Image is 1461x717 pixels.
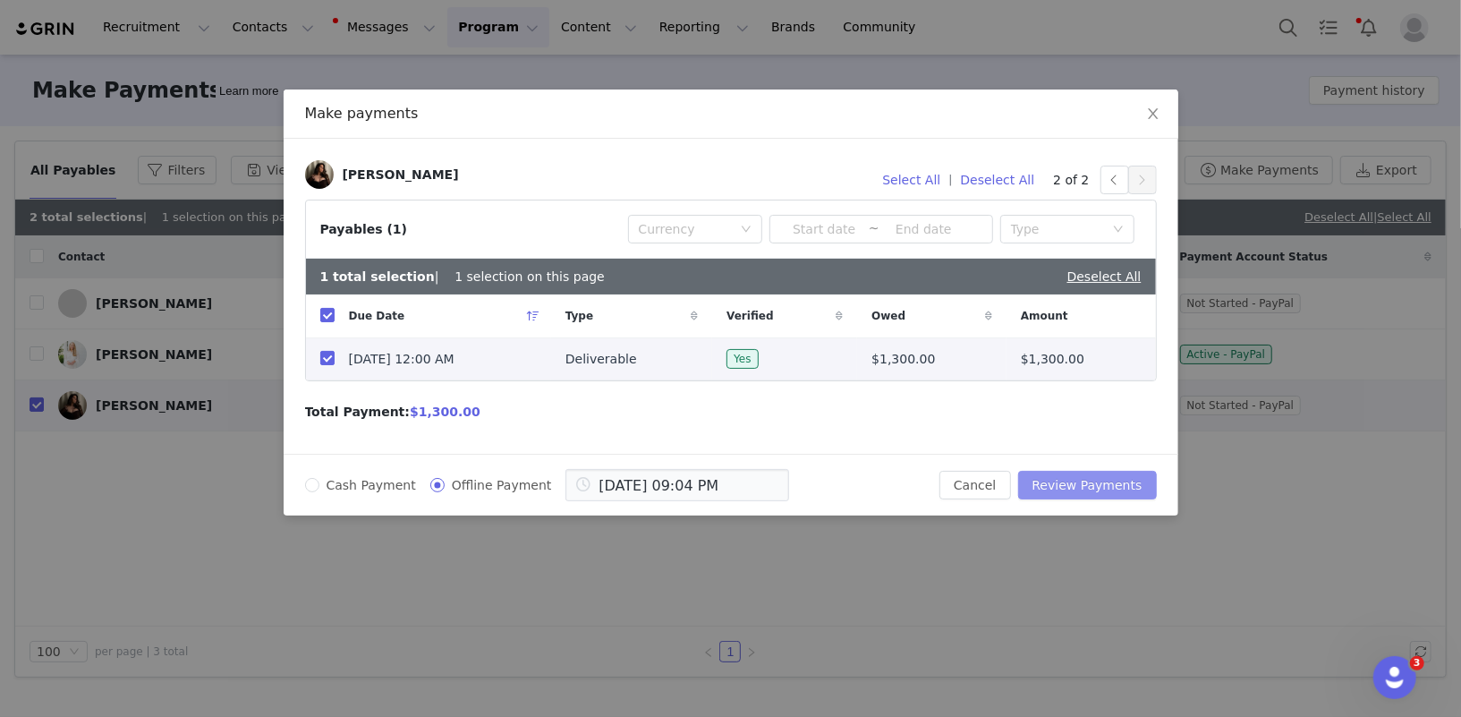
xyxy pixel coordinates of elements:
button: Close [1128,90,1178,140]
span: | [948,172,952,188]
article: Payables [305,200,1157,381]
a: [PERSON_NAME] [305,160,459,189]
span: 3 [1410,656,1424,670]
div: Payables (1) [320,220,408,239]
span: Offline Payment [445,478,559,492]
span: Cash Payment [319,478,423,492]
input: Select payment date [565,469,789,501]
span: Due Date [349,308,405,324]
input: Start date [780,219,869,239]
button: Select All [874,166,948,194]
iframe: Intercom live chat [1373,656,1416,699]
i: icon: down [1113,224,1124,236]
a: Deselect All [1067,269,1142,284]
div: Currency [639,220,732,238]
input: End date [879,219,968,239]
span: $1,300.00 [410,405,480,419]
div: Make payments [305,104,1157,124]
span: Amount [1021,308,1068,324]
div: | 1 selection on this page [320,268,605,286]
span: Type [565,308,593,324]
i: icon: down [741,224,752,236]
span: $1,300.00 [871,350,935,369]
span: [DATE] 12:00 AM [349,350,454,369]
div: [PERSON_NAME] [343,167,459,182]
b: 1 total selection [320,269,435,284]
span: Verified [726,308,773,324]
span: Total Payment: [305,403,411,422]
button: Cancel [939,471,1010,499]
i: icon: close [1146,107,1160,121]
span: Deliverable [565,350,637,369]
span: Owed [871,308,905,324]
span: Yes [726,349,758,369]
div: Type [1011,220,1104,238]
img: f432e967-e2c7-420c-b742-54cbbb2abd86.jpg [305,160,334,189]
button: Review Payments [1018,471,1157,499]
button: Deselect All [952,166,1042,194]
span: $1,300.00 [1021,350,1084,369]
div: 2 of 2 [1053,166,1156,194]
